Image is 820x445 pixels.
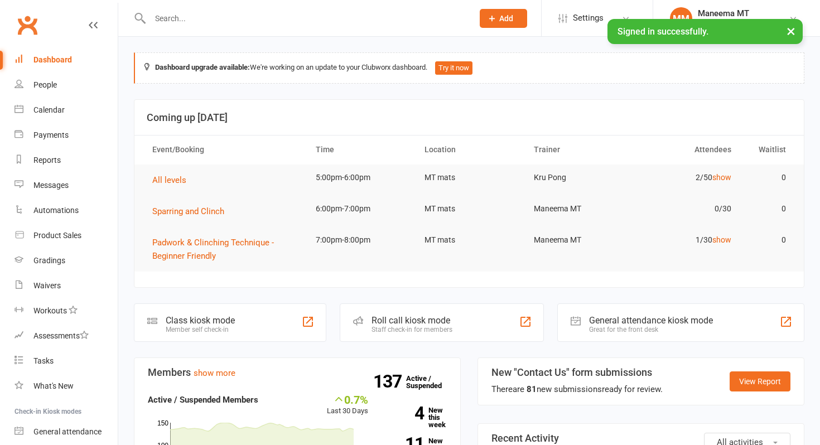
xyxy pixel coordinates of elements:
a: Clubworx [13,11,41,39]
strong: Dashboard upgrade available: [155,63,250,71]
div: General attendance [33,427,102,436]
td: 0 [741,196,796,222]
span: Signed in successfully. [618,26,708,37]
td: Maneema MT [524,196,633,222]
td: MT mats [414,196,523,222]
div: Class kiosk mode [166,315,235,326]
td: 1/30 [633,227,741,253]
div: [PERSON_NAME] Thai [698,18,774,28]
a: General attendance kiosk mode [15,419,118,444]
div: Reports [33,156,61,165]
a: Calendar [15,98,118,123]
td: Maneema MT [524,227,633,253]
td: 2/50 [633,165,741,191]
h3: Members [148,367,447,378]
td: MT mats [414,227,523,253]
td: 5:00pm-6:00pm [306,165,414,191]
span: Sparring and Clinch [152,206,224,216]
a: Product Sales [15,223,118,248]
div: Product Sales [33,231,81,240]
a: Tasks [15,349,118,374]
button: Sparring and Clinch [152,205,232,218]
strong: 81 [527,384,537,394]
h3: Recent Activity [491,433,790,444]
div: MM [670,7,692,30]
th: Attendees [633,136,741,164]
td: MT mats [414,165,523,191]
a: 4New this week [385,407,447,428]
div: Calendar [33,105,65,114]
th: Event/Booking [142,136,306,164]
span: Padwork & Clinching Technique - Beginner Friendly [152,238,274,261]
button: × [781,19,801,43]
a: Payments [15,123,118,148]
a: Waivers [15,273,118,298]
div: Messages [33,181,69,190]
a: show [712,173,731,182]
a: Automations [15,198,118,223]
div: Maneema MT [698,8,774,18]
div: What's New [33,381,74,390]
div: Roll call kiosk mode [372,315,452,326]
a: Messages [15,173,118,198]
span: Settings [573,6,604,31]
button: Padwork & Clinching Technique - Beginner Friendly [152,236,296,263]
td: 0 [741,227,796,253]
div: Assessments [33,331,89,340]
div: Dashboard [33,55,72,64]
a: show [712,235,731,244]
th: Location [414,136,523,164]
div: Payments [33,130,69,139]
th: Waitlist [741,136,796,164]
div: Great for the front desk [589,326,713,333]
h3: New "Contact Us" form submissions [491,367,663,378]
button: Try it now [435,61,472,75]
input: Search... [147,11,465,26]
a: Assessments [15,323,118,349]
div: Member self check-in [166,326,235,333]
th: Trainer [524,136,633,164]
span: Add [499,14,513,23]
strong: 137 [373,373,406,390]
td: 0/30 [633,196,741,222]
a: Gradings [15,248,118,273]
div: Workouts [33,306,67,315]
div: Last 30 Days [327,393,368,417]
div: We're working on an update to your Clubworx dashboard. [134,52,804,84]
a: 137Active / Suspended [406,366,455,398]
a: Reports [15,148,118,173]
button: All levels [152,173,194,187]
th: Time [306,136,414,164]
td: Kru Pong [524,165,633,191]
div: People [33,80,57,89]
div: Waivers [33,281,61,290]
strong: Active / Suspended Members [148,395,258,405]
td: 0 [741,165,796,191]
h3: Coming up [DATE] [147,112,792,123]
div: General attendance kiosk mode [589,315,713,326]
a: Workouts [15,298,118,323]
div: Staff check-in for members [372,326,452,333]
div: 0.7% [327,393,368,405]
strong: 4 [385,405,424,422]
button: Add [480,9,527,28]
span: All levels [152,175,186,185]
a: View Report [730,371,790,391]
div: Automations [33,206,79,215]
div: Tasks [33,356,54,365]
a: show more [194,368,235,378]
td: 6:00pm-7:00pm [306,196,414,222]
a: Dashboard [15,47,118,72]
a: People [15,72,118,98]
div: Gradings [33,256,65,265]
td: 7:00pm-8:00pm [306,227,414,253]
a: What's New [15,374,118,399]
div: There are new submissions ready for review. [491,383,663,396]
